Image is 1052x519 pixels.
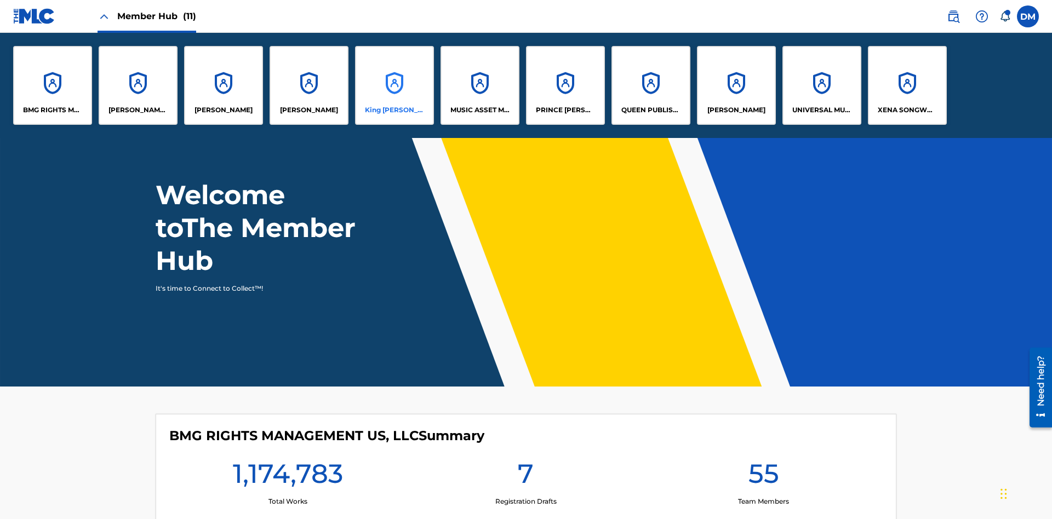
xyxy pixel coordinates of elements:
p: ELVIS COSTELLO [195,105,253,115]
p: MUSIC ASSET MANAGEMENT (MAM) [450,105,510,115]
p: It's time to Connect to Collect™! [156,284,346,293]
a: AccountsKing [PERSON_NAME] [355,46,434,125]
h1: 7 [518,457,534,497]
img: MLC Logo [13,8,55,24]
p: EYAMA MCSINGER [280,105,338,115]
div: User Menu [1017,5,1039,27]
p: Total Works [268,497,307,506]
iframe: Resource Center [1021,343,1052,433]
p: Registration Drafts [495,497,557,506]
a: AccountsQUEEN PUBLISHA [611,46,690,125]
h1: 1,174,783 [233,457,343,497]
h1: Welcome to The Member Hub [156,178,361,277]
h4: BMG RIGHTS MANAGEMENT US, LLC [169,428,484,444]
p: XENA SONGWRITER [878,105,937,115]
p: Team Members [738,497,789,506]
p: BMG RIGHTS MANAGEMENT US, LLC [23,105,83,115]
p: UNIVERSAL MUSIC PUB GROUP [792,105,852,115]
a: Accounts[PERSON_NAME] [697,46,776,125]
a: AccountsBMG RIGHTS MANAGEMENT US, LLC [13,46,92,125]
p: CLEO SONGWRITER [108,105,168,115]
span: (11) [183,11,196,21]
img: Close [98,10,111,23]
a: Accounts[PERSON_NAME] [184,46,263,125]
p: RONALD MCTESTERSON [707,105,765,115]
a: AccountsPRINCE [PERSON_NAME] [526,46,605,125]
span: Member Hub [117,10,196,22]
a: AccountsUNIVERSAL MUSIC PUB GROUP [782,46,861,125]
div: Notifications [999,11,1010,22]
p: QUEEN PUBLISHA [621,105,681,115]
a: Public Search [942,5,964,27]
div: Drag [1000,477,1007,510]
a: Accounts[PERSON_NAME] SONGWRITER [99,46,178,125]
p: King McTesterson [365,105,425,115]
div: Help [971,5,993,27]
p: PRINCE MCTESTERSON [536,105,596,115]
img: help [975,10,988,23]
img: search [947,10,960,23]
h1: 55 [748,457,779,497]
a: AccountsXENA SONGWRITER [868,46,947,125]
a: AccountsMUSIC ASSET MANAGEMENT (MAM) [441,46,519,125]
iframe: Chat Widget [997,466,1052,519]
a: Accounts[PERSON_NAME] [270,46,348,125]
